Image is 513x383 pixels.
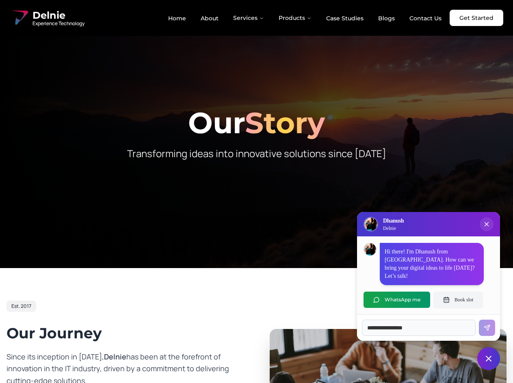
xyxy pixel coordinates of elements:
a: Home [162,11,193,25]
p: Delnie [383,225,404,232]
button: Close chat [477,347,500,370]
a: Blogs [372,11,401,25]
button: Products [272,10,318,26]
button: Services [227,10,271,26]
span: Experience Technology [32,20,84,27]
img: Dhanush [364,243,376,255]
button: Book slot [433,292,483,308]
h2: Our Journey [6,325,244,341]
a: Delnie Logo Full [10,8,84,28]
p: Transforming ideas into innovative solutions since [DATE] [101,147,413,160]
a: Case Studies [320,11,370,25]
img: Delnie Logo [364,218,377,231]
nav: Main [162,10,448,26]
a: About [194,11,225,25]
span: Delnie [32,9,84,22]
a: Get Started [450,10,503,26]
button: WhatsApp me [364,292,430,308]
button: Close chat popup [480,217,494,231]
h3: Dhanush [383,217,404,225]
img: Delnie Logo [10,8,29,28]
span: Delnie [104,352,126,361]
span: Story [245,105,325,141]
span: Est. 2017 [11,303,31,309]
h1: Our [6,108,507,137]
a: Contact Us [403,11,448,25]
p: Hi there! I'm Dhanush from [GEOGRAPHIC_DATA]. How can we bring your digital ideas to life [DATE]?... [385,248,479,280]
